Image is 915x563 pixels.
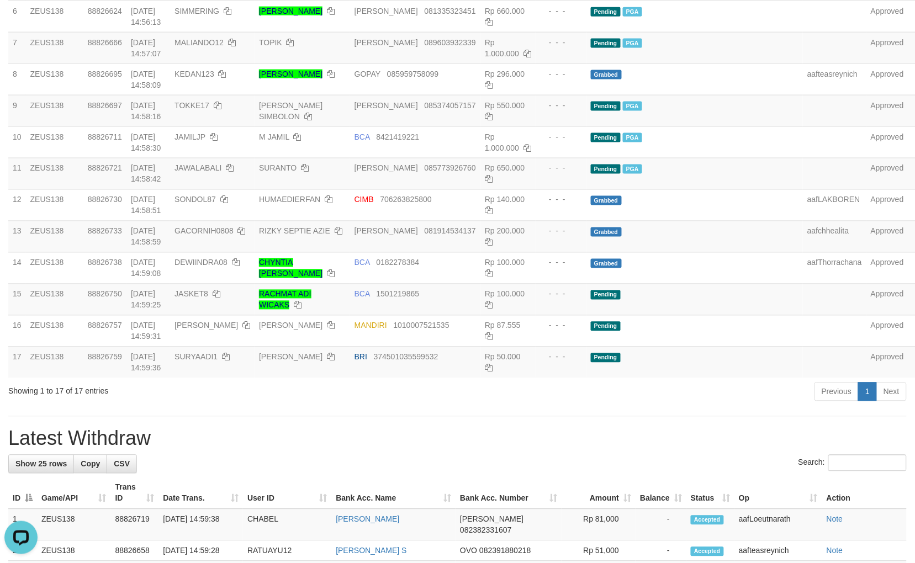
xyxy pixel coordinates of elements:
[174,101,209,110] span: TOKKE17
[425,101,476,110] span: Copy 085374057157 to clipboard
[111,509,159,541] td: 88826719
[259,132,289,141] a: M JAMIL
[259,70,322,78] a: [PERSON_NAME]
[259,321,322,330] a: [PERSON_NAME]
[540,257,582,268] div: - - -
[8,315,26,347] td: 16
[425,7,476,15] span: Copy 081335323451 to clipboard
[37,509,111,541] td: ZEUS138
[174,70,214,78] span: KEDAN123
[479,546,531,555] span: Copy 082391880218 to clipboard
[691,547,724,556] span: Accepted
[37,477,111,509] th: Game/API: activate to sort column ascending
[591,70,622,79] span: Grabbed
[174,164,221,173] span: JAWALABALI
[803,189,866,221] td: aafLAKBOREN
[8,1,26,32] td: 6
[88,195,122,204] span: 88826730
[485,353,521,362] span: Rp 50.000
[540,320,582,331] div: - - -
[540,131,582,142] div: - - -
[88,38,122,47] span: 88826666
[26,315,83,347] td: ZEUS138
[485,70,525,78] span: Rp 296.000
[591,353,621,363] span: Pending
[8,477,37,509] th: ID: activate to sort column descending
[26,63,83,95] td: ZEUS138
[858,383,877,401] a: 1
[8,32,26,63] td: 7
[131,7,161,26] span: [DATE] 14:56:13
[460,546,477,555] span: OVO
[131,195,161,215] span: [DATE] 14:58:51
[158,509,243,541] td: [DATE] 14:59:38
[798,455,907,471] label: Search:
[828,455,907,471] input: Search:
[425,38,476,47] span: Copy 089603932339 to clipboard
[81,460,100,469] span: Copy
[540,163,582,174] div: - - -
[636,509,686,541] td: -
[591,259,622,268] span: Grabbed
[540,352,582,363] div: - - -
[174,227,234,236] span: GACORNIH0808
[387,70,438,78] span: Copy 085959758099 to clipboard
[8,189,26,221] td: 12
[425,227,476,236] span: Copy 081914534137 to clipboard
[174,353,218,362] span: SURYAADI1
[259,7,322,15] a: [PERSON_NAME]
[107,455,137,474] a: CSV
[803,221,866,252] td: aafchhealita
[591,102,621,111] span: Pending
[26,347,83,378] td: ZEUS138
[623,102,642,111] span: Marked by aafpengsreynich
[131,164,161,184] span: [DATE] 14:58:42
[131,70,161,89] span: [DATE] 14:58:09
[8,95,26,126] td: 9
[174,321,238,330] span: [PERSON_NAME]
[734,477,822,509] th: Op: activate to sort column ascending
[26,252,83,284] td: ZEUS138
[540,37,582,48] div: - - -
[243,541,331,561] td: RATUAYU12
[485,290,525,299] span: Rp 100.000
[827,546,843,555] a: Note
[26,189,83,221] td: ZEUS138
[259,290,311,310] a: RACHMAT ADI WICAKS
[131,38,161,58] span: [DATE] 14:57:07
[174,132,205,141] span: JAMILJP
[591,322,621,331] span: Pending
[88,227,122,236] span: 88826733
[88,101,122,110] span: 88826697
[355,195,374,204] span: CIMB
[355,258,370,267] span: BCA
[4,4,38,38] button: Open LiveChat chat widget
[374,353,438,362] span: Copy 374501035599532 to clipboard
[591,39,621,48] span: Pending
[88,164,122,173] span: 88826721
[591,7,621,17] span: Pending
[8,221,26,252] td: 13
[562,509,636,541] td: Rp 81,000
[158,541,243,561] td: [DATE] 14:59:28
[259,258,322,278] a: CHYNTIA [PERSON_NAME]
[355,321,387,330] span: MANDIRI
[8,126,26,158] td: 10
[26,95,83,126] td: ZEUS138
[336,546,406,555] a: [PERSON_NAME] S
[131,353,161,373] span: [DATE] 14:59:36
[259,101,322,121] a: [PERSON_NAME] SIMBOLON
[485,258,525,267] span: Rp 100.000
[485,321,521,330] span: Rp 87.555
[174,7,219,15] span: SIMMERING
[355,7,418,15] span: [PERSON_NAME]
[174,195,216,204] span: SONDOL87
[540,6,582,17] div: - - -
[8,455,74,474] a: Show 25 rows
[259,164,297,173] a: SURANTO
[111,541,159,561] td: 88826658
[88,70,122,78] span: 88826695
[376,290,419,299] span: Copy 1501219865 to clipboard
[485,132,519,152] span: Rp 1.000.000
[131,258,161,278] span: [DATE] 14:59:08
